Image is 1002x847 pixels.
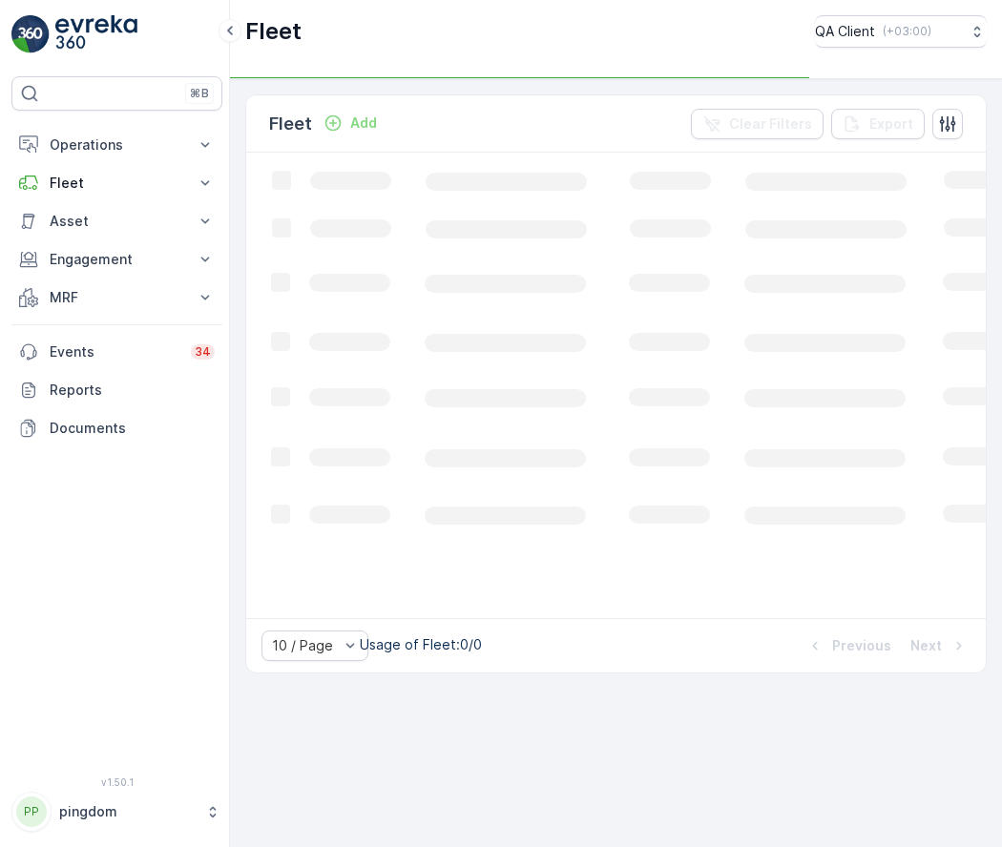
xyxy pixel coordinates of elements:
[195,344,211,360] p: 34
[11,409,222,447] a: Documents
[691,109,824,139] button: Clear Filters
[815,22,875,41] p: QA Client
[16,796,47,827] div: PP
[908,634,971,657] button: Next
[50,250,184,269] p: Engagement
[50,174,184,193] p: Fleet
[11,126,222,164] button: Operations
[59,802,196,821] p: pingdom
[11,792,222,832] button: PPpingdom
[316,112,385,134] button: Add
[11,776,222,788] span: v 1.50.1
[910,636,942,655] p: Next
[11,279,222,317] button: MRF
[350,114,377,133] p: Add
[50,342,179,362] p: Events
[869,114,913,134] p: Export
[832,636,891,655] p: Previous
[804,634,893,657] button: Previous
[11,240,222,279] button: Engagement
[11,371,222,409] a: Reports
[815,15,987,48] button: QA Client(+03:00)
[190,86,209,101] p: ⌘B
[11,202,222,240] button: Asset
[50,212,184,231] p: Asset
[11,333,222,371] a: Events34
[50,135,184,155] p: Operations
[831,109,925,139] button: Export
[269,111,312,137] p: Fleet
[55,15,137,53] img: logo_light-DOdMpM7g.png
[360,635,482,654] p: Usage of Fleet : 0/0
[729,114,812,134] p: Clear Filters
[11,164,222,202] button: Fleet
[50,419,215,438] p: Documents
[50,288,184,307] p: MRF
[245,16,302,47] p: Fleet
[50,381,215,400] p: Reports
[11,15,50,53] img: logo
[883,24,931,39] p: ( +03:00 )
